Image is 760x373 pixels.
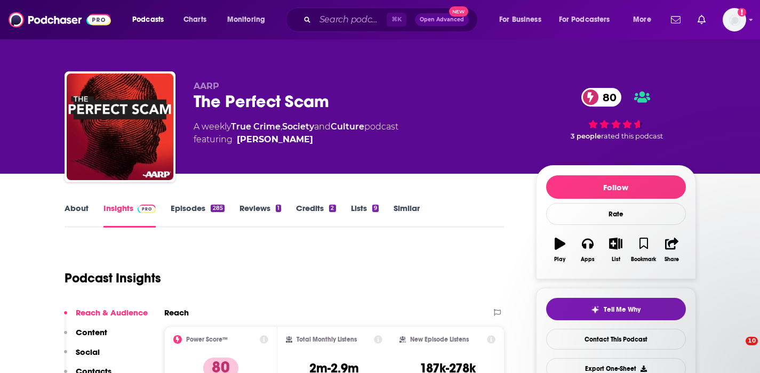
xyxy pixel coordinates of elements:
[387,13,406,27] span: ⌘ K
[138,205,156,213] img: Podchaser Pro
[132,12,164,27] span: Podcasts
[546,298,686,320] button: tell me why sparkleTell Me Why
[65,270,161,286] h1: Podcast Insights
[76,327,107,337] p: Content
[492,11,555,28] button: open menu
[297,336,357,343] h2: Total Monthly Listens
[211,205,224,212] div: 285
[626,11,665,28] button: open menu
[296,7,488,32] div: Search podcasts, credits, & more...
[65,203,89,228] a: About
[194,81,219,91] span: AARP
[64,307,148,327] button: Reach & Audience
[76,347,100,357] p: Social
[633,12,651,27] span: More
[746,337,758,345] span: 10
[220,11,279,28] button: open menu
[546,175,686,199] button: Follow
[415,13,469,26] button: Open AdvancedNew
[693,11,710,29] a: Show notifications dropdown
[372,205,379,212] div: 9
[186,336,228,343] h2: Power Score™
[420,17,464,22] span: Open Advanced
[724,337,749,362] iframe: Intercom live chat
[276,205,281,212] div: 1
[449,6,468,17] span: New
[410,336,469,343] h2: New Episode Listens
[227,12,265,27] span: Monitoring
[592,88,622,107] span: 80
[76,307,148,318] p: Reach & Audience
[723,8,746,31] span: Logged in as DineRacoma
[667,11,685,29] a: Show notifications dropdown
[536,81,696,147] div: 80 3 peoplerated this podcast
[296,203,335,228] a: Credits2
[103,203,156,228] a: InsightsPodchaser Pro
[499,12,541,27] span: For Business
[546,231,574,269] button: Play
[281,121,282,132] span: ,
[64,327,107,347] button: Content
[239,203,281,228] a: Reviews1
[67,74,173,180] img: The Perfect Scam
[723,8,746,31] img: User Profile
[237,133,313,146] a: Bob Sullivan
[723,8,746,31] button: Show profile menu
[282,121,314,132] a: Society
[177,11,213,28] a: Charts
[194,120,398,146] div: A weekly podcast
[546,329,686,350] a: Contact This Podcast
[331,121,364,132] a: Culture
[552,11,626,28] button: open menu
[559,12,610,27] span: For Podcasters
[738,8,746,17] svg: Add a profile image
[164,307,189,318] h2: Reach
[9,10,111,30] img: Podchaser - Follow, Share and Rate Podcasts
[194,133,398,146] span: featuring
[394,203,420,228] a: Similar
[125,11,178,28] button: open menu
[329,205,335,212] div: 2
[64,347,100,367] button: Social
[231,121,281,132] a: True Crime
[546,203,686,225] div: Rate
[581,88,622,107] a: 80
[315,11,387,28] input: Search podcasts, credits, & more...
[171,203,224,228] a: Episodes285
[314,121,331,132] span: and
[183,12,206,27] span: Charts
[351,203,379,228] a: Lists9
